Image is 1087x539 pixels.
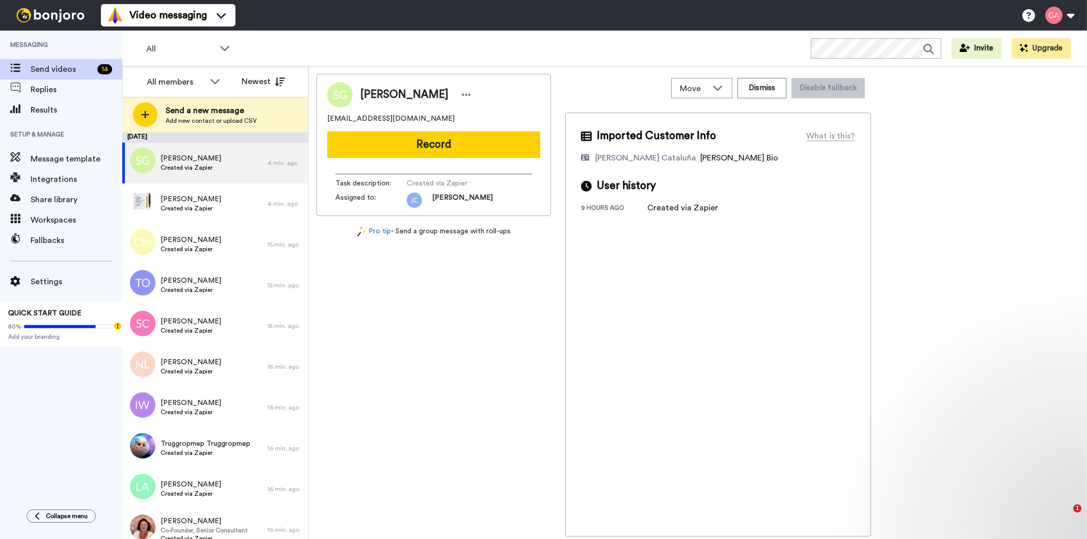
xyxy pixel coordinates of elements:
img: sg.png [130,148,155,173]
img: iw.png [130,392,155,418]
div: 16 min. ago [268,403,303,412]
img: cm.png [130,229,155,255]
span: Created via Zapier [161,164,221,172]
span: Created via Zapier [161,204,221,212]
span: [PERSON_NAME] Bio [700,154,778,162]
span: QUICK START GUIDE [8,310,82,317]
div: 4 min. ago [268,159,303,167]
span: 80% [8,322,21,331]
span: Send videos [31,63,93,75]
span: User history [597,178,656,194]
span: Created via Zapier [161,327,221,335]
span: [PERSON_NAME] [161,357,221,367]
div: 15 min. ago [268,322,303,330]
button: Record [327,131,540,158]
div: Tooltip anchor [113,321,122,331]
img: to.png [130,270,155,295]
span: Created via Zapier [161,367,221,375]
span: [EMAIL_ADDRESS][DOMAIN_NAME] [327,114,455,124]
img: vm-color.svg [107,7,123,23]
button: Disable fallback [791,78,865,98]
div: Created via Zapier [647,202,718,214]
span: [PERSON_NAME] [360,87,448,102]
span: All [146,43,215,55]
button: Invite [951,38,1001,59]
span: Created via Zapier [161,245,221,253]
img: 60395815-c950-4fcb-83d6-9e00c103f73a.jpg [130,188,155,214]
img: nl.png [130,352,155,377]
button: Dismiss [737,78,786,98]
span: [PERSON_NAME] [161,153,221,164]
span: Add new contact or upload CSV [166,117,257,125]
span: [PERSON_NAME] [161,316,221,327]
span: Integrations [31,173,122,185]
span: Created via Zapier [161,408,221,416]
span: Truggropmep Truggropmep [161,439,250,449]
img: la.png [130,474,155,499]
div: 16 min. ago [268,444,303,452]
div: 15 min. ago [268,281,303,289]
img: sc.png [130,311,155,336]
span: Results [31,104,122,116]
span: Share library [31,194,122,206]
div: 14 [97,64,112,74]
span: Fallbacks [31,234,122,247]
span: Add your branding [8,333,114,341]
span: [PERSON_NAME] [161,516,248,526]
span: Settings [31,276,122,288]
button: Newest [234,71,293,92]
span: Message template [31,153,122,165]
span: 1 [1073,504,1081,513]
span: Task description : [335,178,407,188]
div: All members [147,76,205,88]
span: Send a new message [166,104,257,117]
span: [PERSON_NAME] [432,193,493,208]
span: Replies [31,84,122,96]
span: [PERSON_NAME] [161,235,221,245]
img: magic-wand.svg [357,226,366,237]
div: 4 min. ago [268,200,303,208]
button: Upgrade [1012,38,1071,59]
span: Created via Zapier [161,286,221,294]
iframe: Intercom live chat [1052,504,1077,529]
span: Assigned to: [335,193,407,208]
img: jc.png [407,193,422,208]
span: [PERSON_NAME] [161,479,221,490]
img: 31ea78ef-3581-4afd-ad45-fce7a25217f2.jpg [130,433,155,459]
span: Created via Zapier [161,449,250,457]
div: - Send a group message with roll-ups [316,226,551,237]
span: Workspaces [31,214,122,226]
span: Collapse menu [46,512,88,520]
span: Created via Zapier [407,178,503,188]
a: Pro tip [357,226,391,237]
img: Image of Sonam Ghalwan [327,82,353,107]
span: Imported Customer Info [597,128,716,144]
span: [PERSON_NAME] [161,276,221,286]
span: [PERSON_NAME] [161,398,221,408]
span: Created via Zapier [161,490,221,498]
div: 16 min. ago [268,485,303,493]
div: [PERSON_NAME] Cataluña [595,152,696,164]
div: 15 min. ago [268,240,303,249]
img: bj-logo-header-white.svg [12,8,89,22]
span: Video messaging [129,8,207,22]
div: 16 min. ago [268,363,303,371]
div: [DATE] [122,132,308,143]
span: [PERSON_NAME] [161,194,221,204]
span: Co-Founder, Senior Consultant [161,526,248,534]
div: What is this? [806,130,855,142]
div: 9 hours ago [581,204,647,214]
span: Move [680,83,707,95]
div: 16 min. ago [268,526,303,534]
button: Collapse menu [26,509,96,523]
